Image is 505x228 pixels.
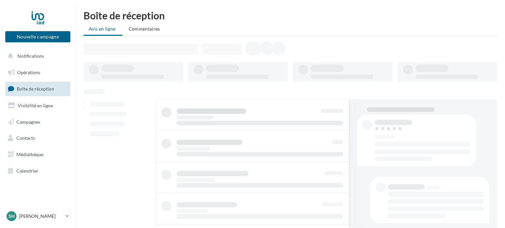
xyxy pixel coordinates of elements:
[17,70,40,75] span: Opérations
[16,168,38,174] span: Calendrier
[5,210,70,222] a: SH [PERSON_NAME]
[16,119,40,124] span: Campagnes
[16,152,43,157] span: Médiathèque
[84,10,497,20] div: Boîte de réception
[4,66,72,79] a: Opérations
[4,164,72,178] a: Calendrier
[129,26,160,31] span: Commentaires
[9,213,15,219] span: SH
[17,86,54,92] span: Boîte de réception
[4,49,69,63] button: Notifications
[16,135,35,141] span: Contacts
[18,103,53,108] span: Visibilité en ligne
[4,115,72,129] a: Campagnes
[5,31,70,42] button: Nouvelle campagne
[4,99,72,113] a: Visibilité en ligne
[19,213,63,219] p: [PERSON_NAME]
[17,53,44,59] span: Notifications
[4,148,72,161] a: Médiathèque
[4,82,72,96] a: Boîte de réception
[4,131,72,145] a: Contacts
